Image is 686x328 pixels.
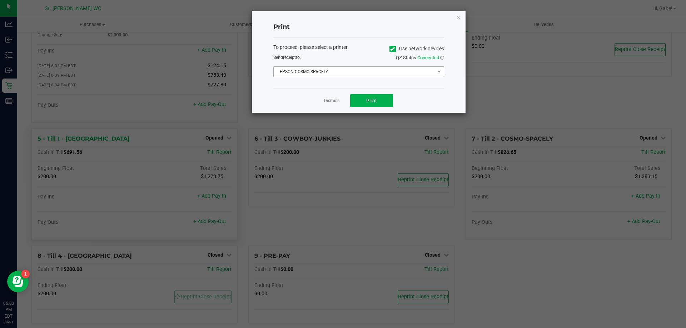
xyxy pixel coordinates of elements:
span: receipt [283,55,296,60]
span: QZ Status: [396,55,444,60]
iframe: Resource center [7,271,29,292]
span: Send to: [273,55,301,60]
button: Print [350,94,393,107]
h4: Print [273,22,444,32]
span: EPSON-COSMO-SPACELY [274,67,435,77]
label: Use network devices [389,45,444,52]
iframe: Resource center unread badge [21,270,30,278]
div: To proceed, please select a printer. [268,44,449,54]
span: Connected [417,55,439,60]
a: Dismiss [324,98,339,104]
span: Print [366,98,377,104]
